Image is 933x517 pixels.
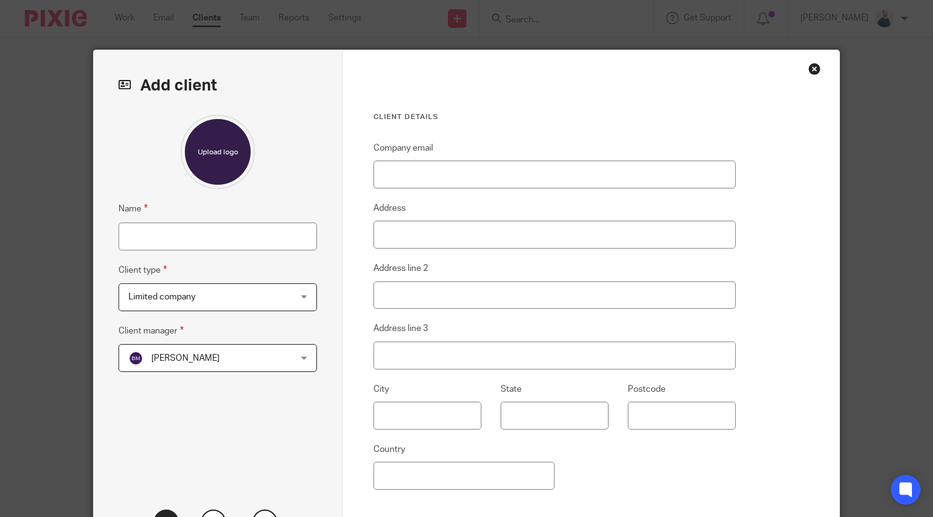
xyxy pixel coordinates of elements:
h2: Add client [118,75,316,96]
div: Close this dialog window [808,63,821,75]
label: Country [373,443,405,456]
span: Limited company [128,293,195,301]
label: Name [118,201,148,216]
h3: Client details [373,112,736,122]
label: City [373,383,389,395]
span: [PERSON_NAME] [151,354,220,363]
img: svg%3E [128,351,143,366]
label: State [501,383,522,395]
label: Address line 3 [373,322,428,335]
label: Client type [118,263,167,277]
label: Postcode [628,383,666,395]
label: Address [373,202,406,214]
label: Client manager [118,324,184,338]
label: Company email [373,142,433,154]
label: Address line 2 [373,262,428,275]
